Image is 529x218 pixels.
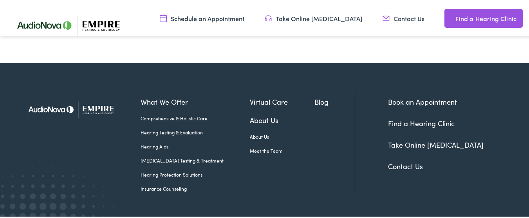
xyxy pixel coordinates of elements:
a: Find a Hearing Clinic [444,8,523,27]
a: Hearing Aids [141,142,250,149]
a: Book an Appointment [388,96,457,105]
a: Take Online [MEDICAL_DATA] [265,13,362,21]
a: Take Online [MEDICAL_DATA] [388,139,484,148]
a: What We Offer [141,95,250,106]
a: Schedule an Appointment [160,13,244,21]
a: Insurance Counseling [141,184,250,191]
a: Hearing Protection Solutions [141,170,250,177]
a: Hearing Testing & Evaluation [141,128,250,135]
a: [MEDICAL_DATA] Testing & Treatment [141,156,250,163]
a: Contact Us [388,160,423,170]
a: About Us [250,114,314,124]
a: Contact Us [383,13,424,21]
img: Empire Hearing & Audiology [22,89,129,127]
a: About Us [250,132,314,139]
a: Virtual Care [250,95,314,106]
img: utility icon [265,13,272,21]
a: Blog [314,95,355,106]
img: utility icon [383,13,390,21]
img: utility icon [160,13,167,21]
img: utility icon [444,13,451,22]
a: Meet the Team [250,146,314,153]
a: Comprehensive & Holistic Care [141,114,250,121]
a: Find a Hearing Clinic [388,117,455,127]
